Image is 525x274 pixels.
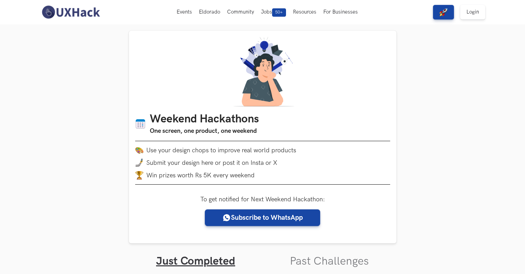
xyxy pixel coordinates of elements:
[135,119,146,129] img: Calendar icon
[290,255,369,268] a: Past Challenges
[135,146,144,154] img: palette.png
[135,171,144,179] img: trophy.png
[205,209,320,226] a: Subscribe to WhatsApp
[150,113,259,126] h1: Weekend Hackathons
[229,37,296,106] img: A designer thinking
[150,126,259,136] h3: One screen, one product, one weekend
[135,171,390,179] li: Win prizes worth Rs 5K every weekend
[129,243,396,268] ul: Tabs Interface
[460,5,485,19] a: Login
[200,196,325,203] label: To get notified for Next Weekend Hackathon:
[135,159,144,167] img: mobile-in-hand.png
[40,5,102,19] img: UXHack-logo.png
[272,8,286,17] span: 50+
[156,255,235,268] a: Just Completed
[135,146,390,154] li: Use your design chops to improve real world products
[439,8,448,16] img: rocket
[146,159,277,167] span: Submit your design here or post it on Insta or X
